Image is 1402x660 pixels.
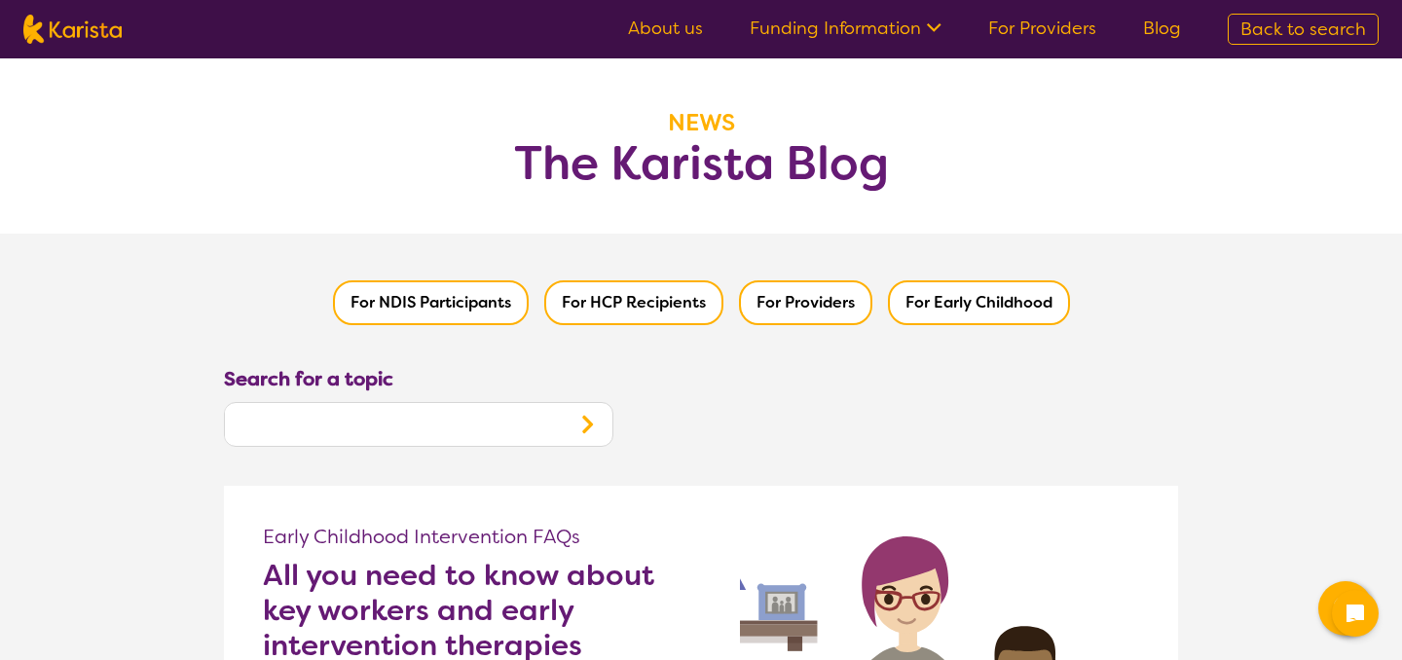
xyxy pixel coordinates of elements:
[988,17,1096,40] a: For Providers
[750,17,941,40] a: Funding Information
[1318,581,1373,636] button: Channel Menu
[628,17,703,40] a: About us
[23,15,122,44] img: Karista logo
[1143,17,1181,40] a: Blog
[544,280,723,325] button: Filter by HCP Recipients
[562,403,612,446] button: Search
[1240,18,1366,41] span: Back to search
[333,280,529,325] button: Filter by NDIS Participants
[263,525,701,548] p: Early Childhood Intervention FAQs
[1228,14,1379,45] a: Back to search
[224,364,393,393] label: Search for a topic
[739,280,872,325] button: Filter by Providers
[888,280,1070,325] button: Filter by Early Childhood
